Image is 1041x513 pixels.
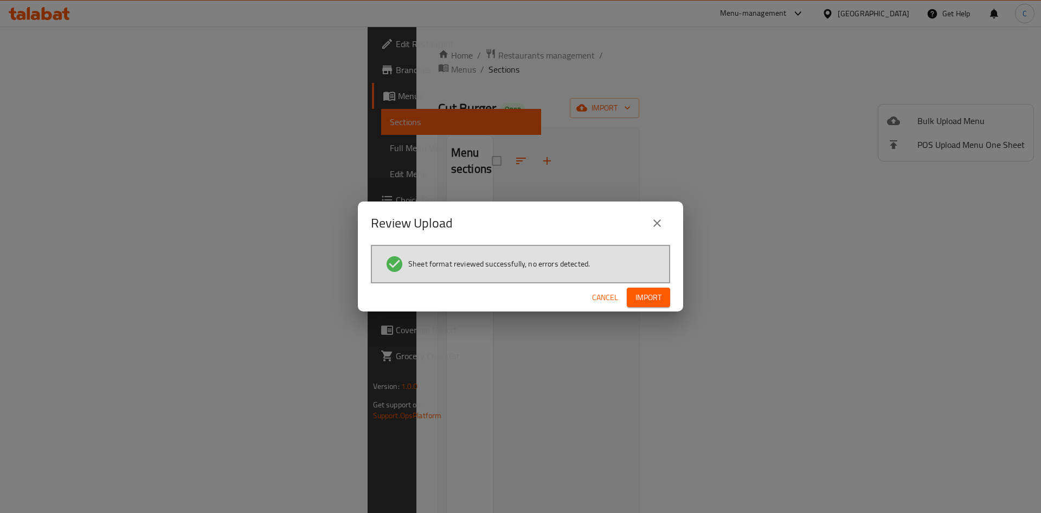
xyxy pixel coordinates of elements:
[371,215,453,232] h2: Review Upload
[644,210,670,236] button: close
[588,288,622,308] button: Cancel
[408,258,590,269] span: Sheet format reviewed successfully, no errors detected.
[635,291,661,304] span: Import
[592,291,618,304] span: Cancel
[627,288,670,308] button: Import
